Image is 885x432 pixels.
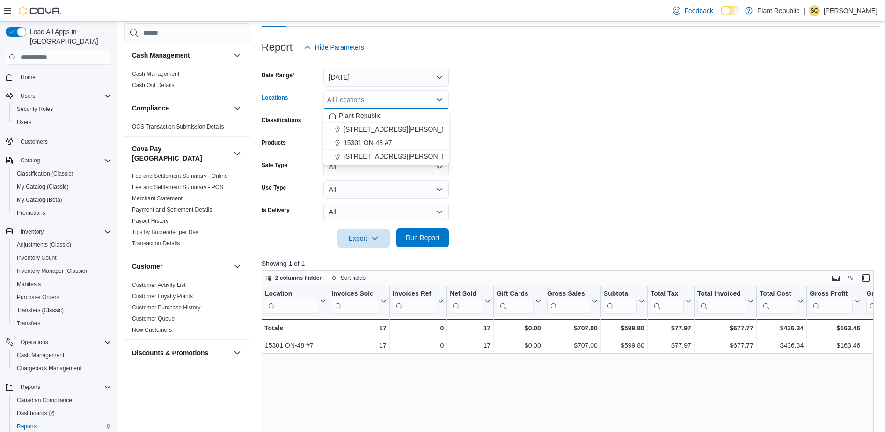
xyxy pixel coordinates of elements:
span: Cash Management [13,350,111,361]
span: Feedback [684,6,713,15]
a: Merchant Statement [132,195,183,202]
div: Total Tax [651,290,684,314]
div: Gift Cards [497,290,534,299]
button: Cova Pay [GEOGRAPHIC_DATA] [132,144,230,163]
div: Location [265,290,318,314]
span: Promotions [17,209,45,217]
button: Location [265,290,326,314]
a: Dashboards [13,408,58,419]
button: Invoices Sold [331,290,386,314]
a: Customers [17,136,51,147]
span: Catalog [21,157,40,164]
div: 17 [331,322,386,334]
div: Choose from the following options [323,109,449,163]
a: Chargeback Management [13,363,85,374]
span: Customer Queue [132,315,175,322]
label: Locations [262,94,288,102]
p: | [803,5,805,16]
a: OCS Transaction Submission Details [132,124,224,130]
button: Catalog [2,154,115,167]
span: Customers [17,135,111,147]
span: 15301 ON-48 #7 [344,138,392,147]
button: Cash Management [9,349,115,362]
div: Gross Sales [547,290,590,299]
span: Inventory [17,226,111,237]
a: My Catalog (Classic) [13,181,73,192]
button: Customer [132,262,230,271]
span: Users [21,92,35,100]
button: All [323,180,449,199]
span: Manifests [17,280,41,288]
span: Run Report [406,233,439,242]
button: Cash Management [232,50,243,61]
a: New Customers [132,327,172,333]
label: Sale Type [262,161,287,169]
a: Fee and Settlement Summary - POS [132,184,223,190]
a: Tips by Budtender per Day [132,229,198,235]
span: Customer Loyalty Points [132,293,193,300]
a: Fee and Settlement Summary - Online [132,173,228,179]
span: Inventory [21,228,44,235]
p: Showing 1 of 1 [262,259,880,268]
button: Inventory [2,225,115,238]
button: Subtotal [604,290,644,314]
div: $436.34 [760,322,804,334]
button: Hide Parameters [300,38,368,57]
div: 0 [393,340,444,351]
p: [PERSON_NAME] [824,5,878,16]
h3: Customer [132,262,162,271]
button: Run Report [396,228,449,247]
a: Canadian Compliance [13,395,76,406]
div: Gross Sales [547,290,590,314]
span: Adjustments (Classic) [17,241,71,249]
a: Adjustments (Classic) [13,239,75,250]
div: Totals [264,322,326,334]
div: Compliance [124,121,250,136]
div: Invoices Ref [393,290,436,314]
button: Users [2,89,115,103]
button: Discounts & Promotions [132,348,230,358]
div: Samantha Crosby [809,5,820,16]
span: My Catalog (Beta) [17,196,62,204]
a: Customer Activity List [132,282,186,288]
div: Gift Card Sales [497,290,534,314]
div: 17 [331,340,386,351]
button: Canadian Compliance [9,394,115,407]
span: Dashboards [13,408,111,419]
label: Is Delivery [262,206,290,214]
a: Payout History [132,218,168,224]
button: Export [337,229,390,248]
button: Home [2,70,115,84]
span: Security Roles [17,105,53,113]
button: Security Roles [9,103,115,116]
span: Hide Parameters [315,43,364,52]
span: Customer Activity List [132,281,186,289]
span: Inventory Count [13,252,111,264]
span: Reports [13,421,111,432]
span: Chargeback Management [17,365,81,372]
h3: Compliance [132,103,169,113]
span: Fee and Settlement Summary - Online [132,172,228,180]
span: Dashboards [17,410,54,417]
button: Enter fullscreen [860,272,871,284]
span: Transfers [17,320,40,327]
a: Security Roles [13,103,57,115]
button: Discounts & Promotions [232,347,243,359]
span: Reports [17,381,111,393]
span: SC [811,5,819,16]
button: Users [9,116,115,129]
div: $77.97 [651,340,691,351]
p: Plant Republic [757,5,799,16]
button: Transfers [9,317,115,330]
button: Promotions [9,206,115,220]
span: Transfers (Classic) [17,307,64,314]
span: Customer Purchase History [132,304,201,311]
a: Cash Out Details [132,82,175,88]
div: 17 [450,340,490,351]
span: Operations [17,337,111,348]
span: Security Roles [13,103,111,115]
span: Inventory Manager (Classic) [13,265,111,277]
